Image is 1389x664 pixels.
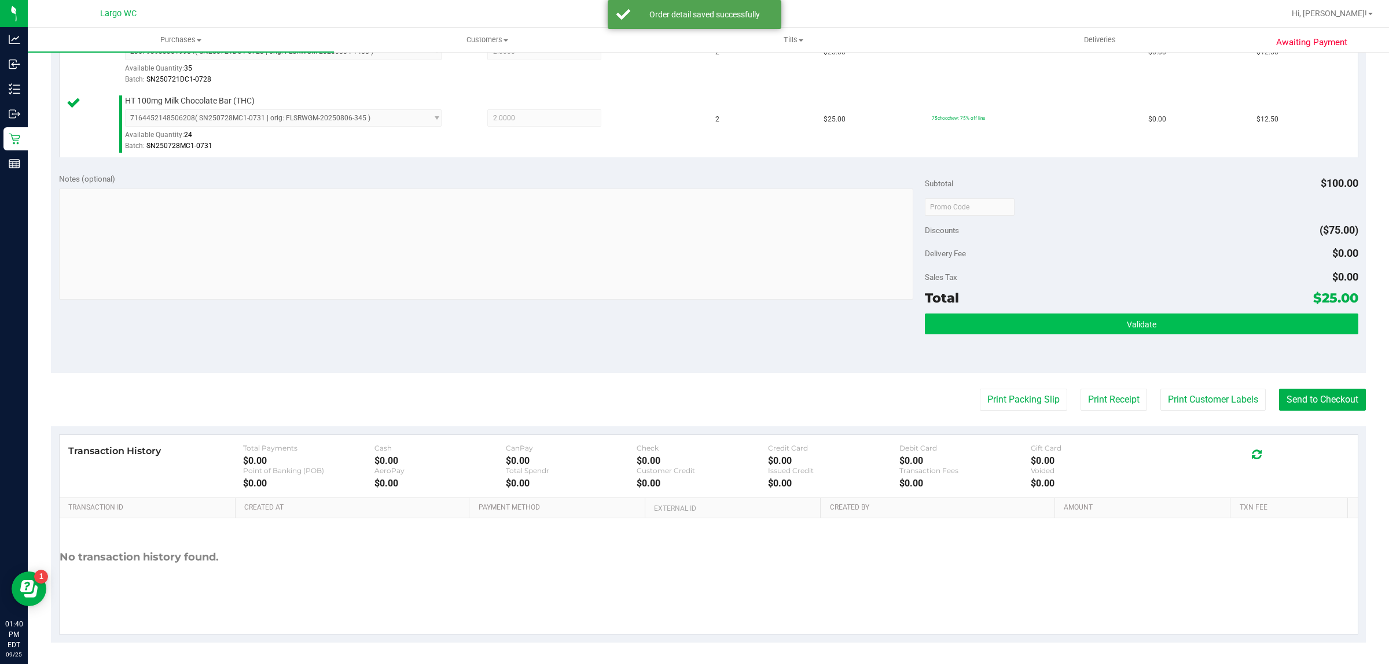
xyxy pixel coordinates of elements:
[899,466,1031,475] div: Transaction Fees
[68,503,231,512] a: Transaction ID
[824,114,846,125] span: $25.00
[1031,444,1162,452] div: Gift Card
[374,455,506,466] div: $0.00
[980,389,1067,411] button: Print Packing Slip
[1160,389,1266,411] button: Print Customer Labels
[146,142,212,150] span: SN250728MC1-0731
[334,28,640,52] a: Customers
[830,503,1050,512] a: Created By
[184,64,192,72] span: 35
[899,444,1031,452] div: Debit Card
[243,466,374,475] div: Point of Banking (POB)
[60,518,219,596] div: No transaction history found.
[1240,503,1343,512] a: Txn Fee
[925,198,1015,216] input: Promo Code
[1276,36,1347,49] span: Awaiting Payment
[1279,389,1366,411] button: Send to Checkout
[768,455,899,466] div: $0.00
[1068,35,1131,45] span: Deliveries
[1031,466,1162,475] div: Voided
[5,619,23,650] p: 01:40 PM EDT
[9,34,20,45] inline-svg: Analytics
[12,571,46,606] iframe: Resource center
[932,115,985,121] span: 75chocchew: 75% off line
[1320,224,1358,236] span: ($75.00)
[925,313,1358,334] button: Validate
[1256,114,1278,125] span: $12.50
[5,650,23,659] p: 09/25
[947,28,1253,52] a: Deliveries
[9,158,20,169] inline-svg: Reports
[899,478,1031,489] div: $0.00
[59,174,115,183] span: Notes (optional)
[645,498,820,519] th: External ID
[243,455,374,466] div: $0.00
[125,142,145,150] span: Batch:
[925,179,953,188] span: Subtotal
[925,220,959,241] span: Discounts
[506,455,637,466] div: $0.00
[479,503,641,512] a: Payment Method
[1031,455,1162,466] div: $0.00
[637,466,768,475] div: Customer Credit
[34,570,48,584] iframe: Resource center unread badge
[637,444,768,452] div: Check
[637,478,768,489] div: $0.00
[1148,114,1166,125] span: $0.00
[715,114,719,125] span: 2
[768,444,899,452] div: Credit Card
[637,455,768,466] div: $0.00
[28,35,334,45] span: Purchases
[243,444,374,452] div: Total Payments
[100,9,137,19] span: Largo WC
[244,503,465,512] a: Created At
[243,478,374,489] div: $0.00
[640,28,946,52] a: Tills
[925,290,959,306] span: Total
[125,75,145,83] span: Batch:
[1321,177,1358,189] span: $100.00
[1332,271,1358,283] span: $0.00
[506,478,637,489] div: $0.00
[1292,9,1367,18] span: Hi, [PERSON_NAME]!
[184,131,192,139] span: 24
[641,35,946,45] span: Tills
[506,466,637,475] div: Total Spendr
[899,455,1031,466] div: $0.00
[125,127,458,149] div: Available Quantity:
[1332,247,1358,259] span: $0.00
[9,58,20,70] inline-svg: Inbound
[925,249,966,258] span: Delivery Fee
[1127,320,1156,329] span: Validate
[9,83,20,95] inline-svg: Inventory
[9,133,20,145] inline-svg: Retail
[374,444,506,452] div: Cash
[125,60,458,83] div: Available Quantity:
[9,108,20,120] inline-svg: Outbound
[335,35,640,45] span: Customers
[1064,503,1226,512] a: Amount
[925,272,957,282] span: Sales Tax
[374,466,506,475] div: AeroPay
[768,478,899,489] div: $0.00
[506,444,637,452] div: CanPay
[768,466,899,475] div: Issued Credit
[1313,290,1358,306] span: $25.00
[125,95,255,106] span: HT 100mg Milk Chocolate Bar (THC)
[1081,389,1147,411] button: Print Receipt
[374,478,506,489] div: $0.00
[28,28,334,52] a: Purchases
[146,75,211,83] span: SN250721DC1-0728
[637,9,773,20] div: Order detail saved successfully
[1031,478,1162,489] div: $0.00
